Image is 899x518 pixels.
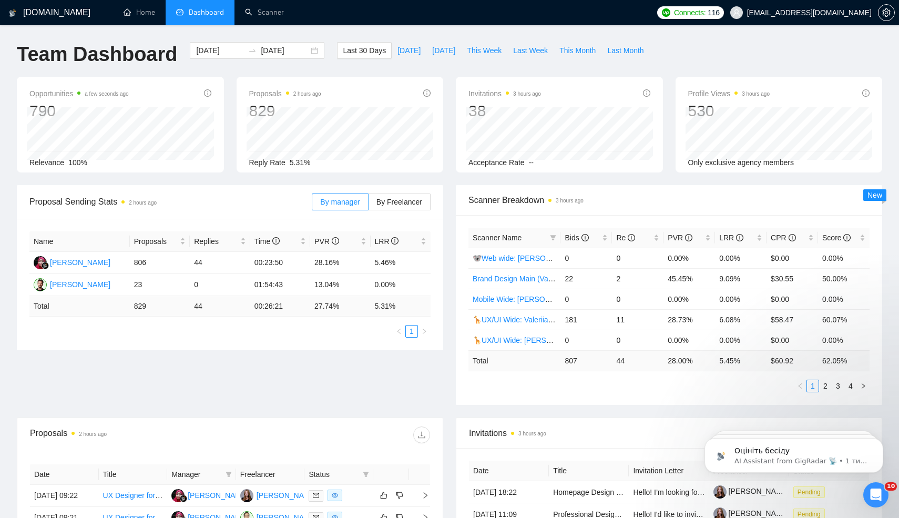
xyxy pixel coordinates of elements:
span: info-circle [581,234,589,241]
td: 45.45% [663,268,715,289]
a: 1 [406,326,417,337]
td: Homepage Design for a Modern Tech Company Website (Figma or Adobe XD) [549,481,629,503]
span: left [797,383,803,389]
span: info-circle [685,234,692,241]
th: Name [29,231,130,252]
button: Last Week [507,42,554,59]
span: Invitations [469,426,869,440]
span: right [860,383,866,389]
button: right [857,380,870,392]
td: 0 [560,248,612,268]
span: Reply Rate [249,158,285,167]
a: RV[PERSON_NAME] [34,280,110,288]
td: $0.00 [767,248,818,268]
span: Status [309,469,359,480]
span: Proposals [249,87,321,100]
td: 806 [130,252,190,274]
td: 181 [560,309,612,330]
button: This Month [554,42,601,59]
span: PVR [668,233,692,242]
span: Manager [171,469,221,480]
time: 3 hours ago [742,91,770,97]
td: 44 [190,296,250,317]
td: 44 [612,350,663,371]
span: 100% [68,158,87,167]
td: 0.00% [663,248,715,268]
span: filter [550,235,556,241]
td: 60.07% [818,309,870,330]
span: info-circle [736,234,743,241]
td: 0.00% [715,248,767,268]
button: right [418,325,431,338]
th: Replies [190,231,250,252]
td: 0 [612,330,663,350]
td: 22 [560,268,612,289]
span: Scanner Breakdown [468,194,870,207]
span: filter [226,471,232,478]
span: New [867,191,882,199]
span: swap-right [248,46,257,55]
button: like [377,489,390,502]
span: filter [548,230,558,246]
span: LRR [719,233,743,242]
div: 829 [249,101,321,121]
th: Date [30,464,99,485]
span: Acceptance Rate [468,158,525,167]
img: TB [240,489,253,502]
span: Re [616,233,635,242]
td: 0.00% [818,289,870,309]
td: 5.45 % [715,350,767,371]
th: Title [549,461,629,481]
a: Homepage Design for a Modern Tech Company Website (Figma or Adobe XD) [553,488,809,496]
span: Bids [565,233,588,242]
a: D[PERSON_NAME] [171,491,248,499]
span: 10 [885,482,897,491]
td: 0.00% [715,289,767,309]
a: [PERSON_NAME] [713,509,789,517]
span: info-circle [862,89,870,97]
span: By Freelancer [376,198,422,206]
img: gigradar-bm.png [180,495,187,502]
td: 5.31 % [371,296,431,317]
td: 0.00% [663,289,715,309]
button: Last Month [601,42,649,59]
div: [PERSON_NAME] [257,490,317,501]
a: 🐨Web wide: [PERSON_NAME] 03/07 bid in range [473,254,639,262]
td: 28.16% [310,252,370,274]
td: 01:54:43 [250,274,310,296]
td: 44 [190,252,250,274]
a: TB[PERSON_NAME] [240,491,317,499]
span: Score [822,233,851,242]
td: 28.00 % [663,350,715,371]
span: info-circle [272,237,280,245]
td: 0 [560,289,612,309]
img: RV [34,278,47,291]
span: info-circle [332,237,339,245]
a: 4 [845,380,856,392]
time: 2 hours ago [129,200,157,206]
td: [DATE] 18:22 [469,481,549,503]
img: logo [9,5,16,22]
a: Brand Design Main (Valeriia) [473,275,566,283]
span: info-circle [423,89,431,97]
iframe: Intercom notifications повідомлення [689,416,899,490]
li: 4 [844,380,857,392]
li: Next Page [418,325,431,338]
div: [PERSON_NAME] [50,257,110,268]
td: 5.46% [371,252,431,274]
div: [PERSON_NAME] [188,490,248,501]
th: Freelancer [236,464,305,485]
td: 50.00% [818,268,870,289]
button: left [393,325,405,338]
td: 11 [612,309,663,330]
td: 0 [560,330,612,350]
span: right [413,492,429,499]
span: Opportunities [29,87,129,100]
img: D [34,256,47,269]
td: 0.00% [371,274,431,296]
li: 1 [405,325,418,338]
span: 5.31% [290,158,311,167]
span: info-circle [789,234,796,241]
div: Proposals [30,426,230,443]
